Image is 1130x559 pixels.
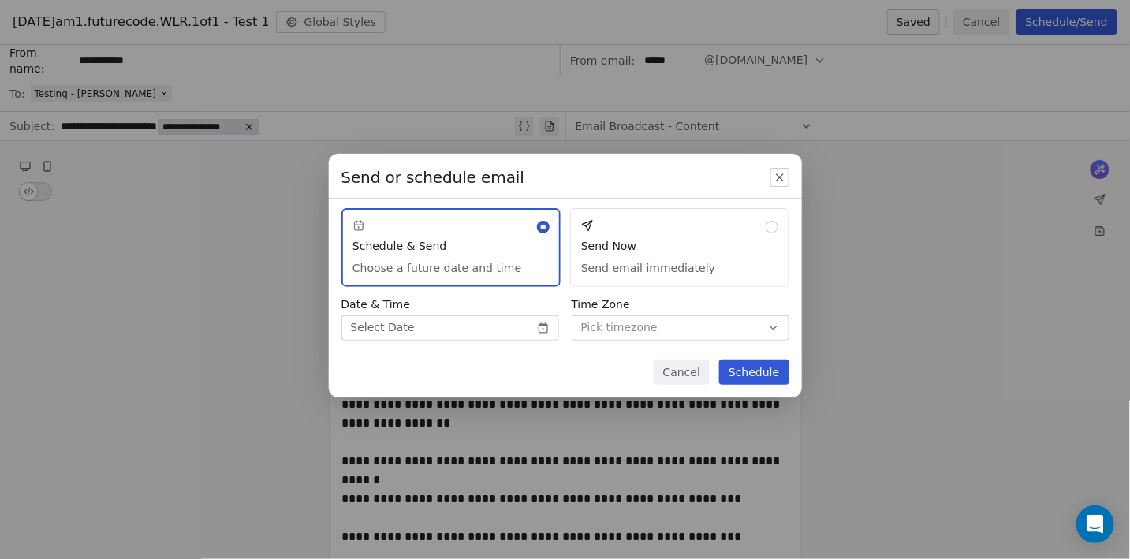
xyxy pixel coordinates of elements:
[719,360,789,385] button: Schedule
[581,319,658,336] span: Pick timezone
[654,360,710,385] button: Cancel
[341,315,559,341] button: Select Date
[341,296,559,312] span: Date & Time
[351,319,415,336] span: Select Date
[341,166,525,188] span: Send or schedule email
[572,315,789,341] button: Pick timezone
[572,296,789,312] span: Time Zone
